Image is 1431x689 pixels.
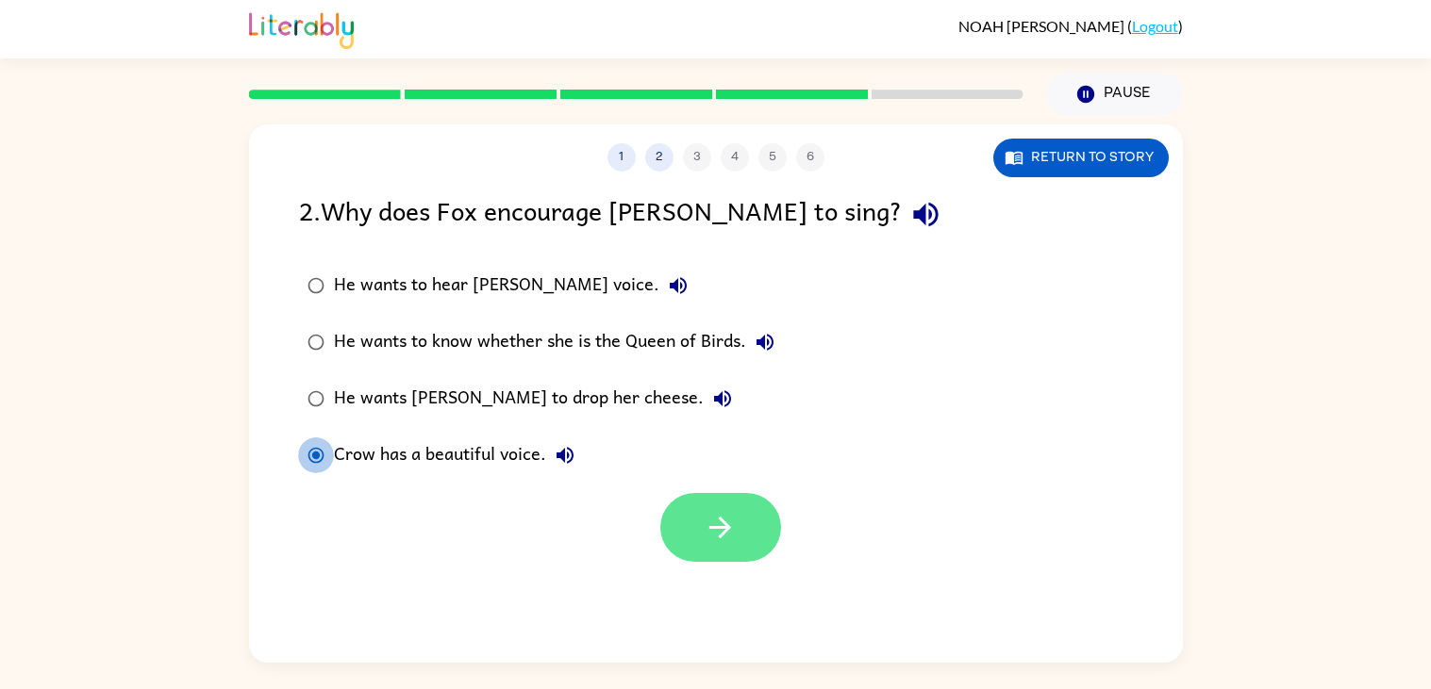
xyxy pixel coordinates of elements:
div: He wants [PERSON_NAME] to drop her cheese. [334,380,741,418]
img: Literably [249,8,354,49]
div: 2 . Why does Fox encourage [PERSON_NAME] to sing? [299,190,1133,238]
button: He wants to know whether she is the Queen of Birds. [746,323,784,361]
div: Crow has a beautiful voice. [334,436,584,474]
div: He wants to hear [PERSON_NAME] voice. [334,267,697,304]
button: 1 [607,143,636,172]
div: He wants to know whether she is the Queen of Birds. [334,323,784,361]
div: ( ) [958,17,1183,35]
span: NOAH [PERSON_NAME] [958,17,1127,35]
button: Crow has a beautiful voice. [546,436,584,474]
button: He wants to hear [PERSON_NAME] voice. [659,267,697,304]
button: Return to story [993,139,1169,177]
a: Logout [1132,17,1178,35]
button: 2 [645,143,674,172]
button: He wants [PERSON_NAME] to drop her cheese. [704,380,741,418]
button: Pause [1046,73,1183,116]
